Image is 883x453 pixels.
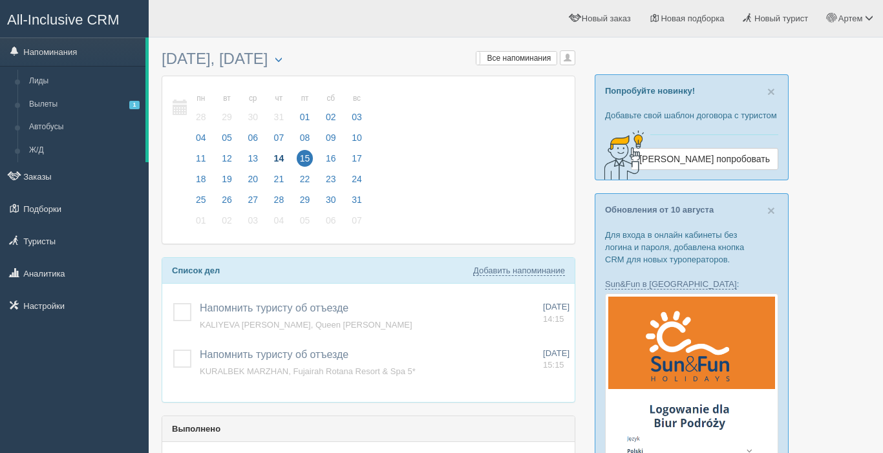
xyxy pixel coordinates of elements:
span: 11 [193,150,209,167]
a: вт 29 [215,86,239,131]
span: × [767,84,775,99]
span: 17 [348,150,365,167]
a: 04 [189,131,213,151]
a: 18 [189,172,213,193]
span: 1 [129,101,140,109]
span: 15 [297,150,314,167]
a: 27 [240,193,265,213]
a: 05 [293,213,317,234]
small: пт [297,93,314,104]
img: creative-idea-2907357.png [595,129,647,181]
span: 07 [348,212,365,229]
a: Добавить напоминание [473,266,565,276]
span: Новая подборка [661,14,724,23]
a: 16 [319,151,343,172]
span: 30 [323,191,339,208]
span: 12 [218,150,235,167]
a: 05 [215,131,239,151]
p: : [605,278,778,290]
span: [DATE] [543,302,569,311]
a: 10 [345,131,366,151]
span: [DATE] [543,348,569,358]
a: 21 [267,172,292,193]
span: 23 [323,171,339,187]
a: [PERSON_NAME] попробовать [631,148,778,170]
b: Выполнено [172,424,220,434]
a: вс 03 [345,86,366,131]
a: Автобусы [23,116,145,139]
a: 19 [215,172,239,193]
a: 08 [293,131,317,151]
span: 16 [323,150,339,167]
a: [DATE] 14:15 [543,301,569,325]
span: 04 [193,129,209,146]
span: 29 [218,109,235,125]
a: пт 01 [293,86,317,131]
a: 28 [267,193,292,213]
span: 14 [271,150,288,167]
span: Напомнить туристу об отъезде [200,302,348,313]
span: 06 [323,212,339,229]
span: 27 [244,191,261,208]
span: 06 [244,129,261,146]
a: 06 [240,131,265,151]
a: Обновления от 10 августа [605,205,714,215]
small: пн [193,93,209,104]
a: 23 [319,172,343,193]
a: 17 [345,151,366,172]
a: 12 [215,151,239,172]
a: 24 [345,172,366,193]
span: 15:15 [543,360,564,370]
small: вс [348,93,365,104]
a: KURALBEK MARZHAN, Fujairah Rotana Resort & Spa 5* [200,366,416,376]
a: чт 31 [267,86,292,131]
span: Новый заказ [582,14,631,23]
span: 09 [323,129,339,146]
span: 02 [218,212,235,229]
a: Напомнить туристу об отъезде [200,349,348,360]
span: 20 [244,171,261,187]
a: 26 [215,193,239,213]
span: 29 [297,191,314,208]
a: Ж/Д [23,139,145,162]
a: 14 [267,151,292,172]
span: 25 [193,191,209,208]
span: 24 [348,171,365,187]
small: ср [244,93,261,104]
span: 08 [297,129,314,146]
span: Все напоминания [487,54,551,63]
span: 26 [218,191,235,208]
a: KALIYEVA [PERSON_NAME], Queen [PERSON_NAME] [200,320,412,330]
a: [DATE] 15:15 [543,348,569,372]
span: 14:15 [543,314,564,324]
a: 03 [240,213,265,234]
small: вт [218,93,235,104]
span: 19 [218,171,235,187]
span: 21 [271,171,288,187]
span: 31 [271,109,288,125]
a: 11 [189,151,213,172]
a: Вылеты1 [23,93,145,116]
span: 10 [348,129,365,146]
b: Список дел [172,266,220,275]
span: 03 [348,109,365,125]
span: 31 [348,191,365,208]
a: 29 [293,193,317,213]
a: пн 28 [189,86,213,131]
span: 05 [297,212,314,229]
small: чт [271,93,288,104]
span: Артем [838,14,863,23]
button: Close [767,204,775,217]
a: Лиды [23,70,145,93]
a: 31 [345,193,366,213]
h3: [DATE], [DATE] [162,50,575,69]
p: Для входа в онлайн кабинеты без логина и пароля, добавлена кнопка CRM для новых туроператоров. [605,229,778,266]
a: 15 [293,151,317,172]
a: 01 [189,213,213,234]
p: Попробуйте новинку! [605,85,778,97]
a: 13 [240,151,265,172]
span: 13 [244,150,261,167]
a: 06 [319,213,343,234]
